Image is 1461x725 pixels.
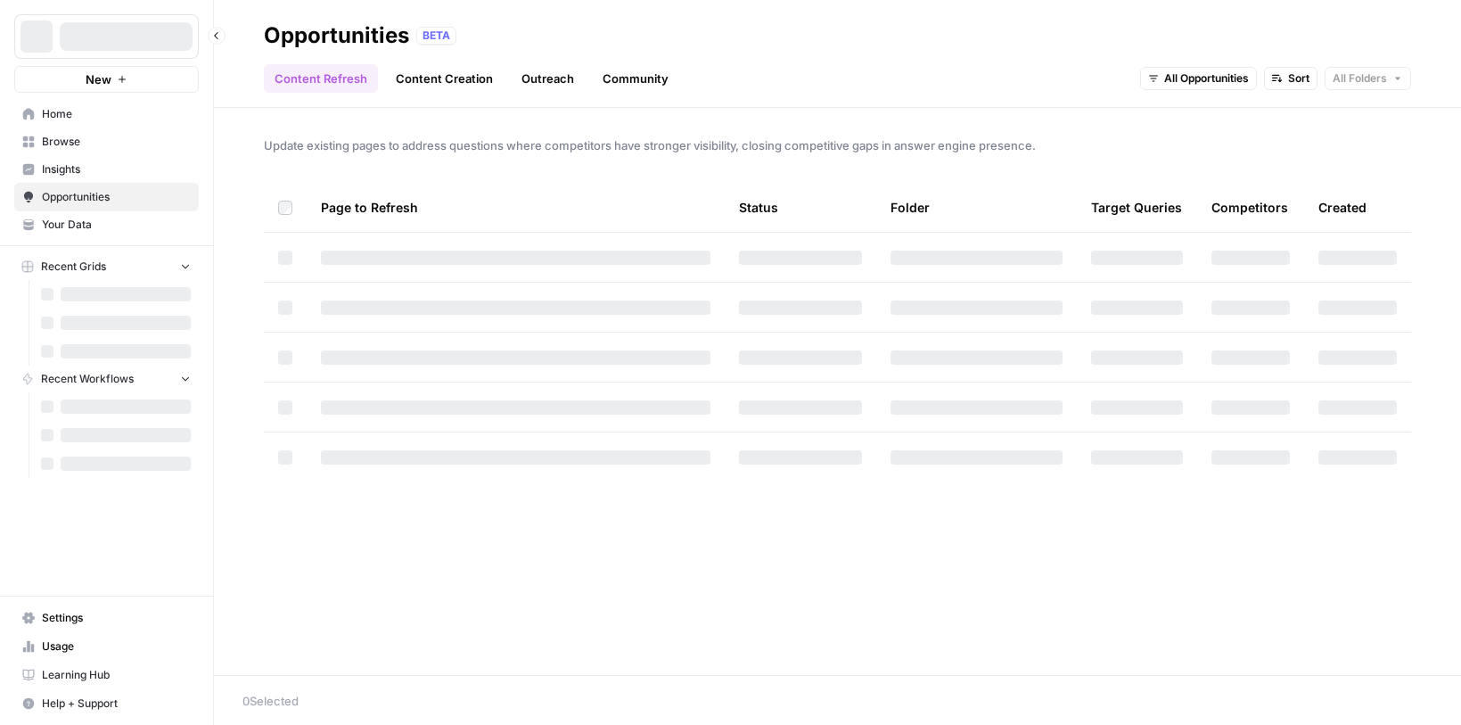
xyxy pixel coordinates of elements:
[891,183,930,232] div: Folder
[1325,67,1411,90] button: All Folders
[739,183,778,232] div: Status
[1211,183,1288,232] div: Competitors
[14,66,199,93] button: New
[416,27,456,45] div: BETA
[14,366,199,392] button: Recent Workflows
[42,217,191,233] span: Your Data
[14,100,199,128] a: Home
[14,155,199,184] a: Insights
[42,667,191,683] span: Learning Hub
[14,604,199,632] a: Settings
[1091,183,1182,232] div: Target Queries
[1164,70,1249,87] span: All Opportunities
[42,106,191,122] span: Home
[511,64,585,93] a: Outreach
[321,183,710,232] div: Page to Refresh
[42,161,191,177] span: Insights
[1318,183,1367,232] div: Created
[14,183,199,211] a: Opportunities
[1333,70,1387,87] span: All Folders
[14,661,199,689] a: Learning Hub
[42,189,191,205] span: Opportunities
[42,696,191,712] span: Help + Support
[42,610,191,626] span: Settings
[242,692,1432,710] div: 0 Selected
[86,70,111,88] span: New
[14,128,199,156] a: Browse
[42,638,191,655] span: Usage
[592,64,679,93] a: Community
[1288,70,1309,87] span: Sort
[42,134,191,150] span: Browse
[14,253,199,280] button: Recent Grids
[264,136,1411,154] span: Update existing pages to address questions where competitors have stronger visibility, closing co...
[41,371,134,387] span: Recent Workflows
[385,64,504,93] a: Content Creation
[14,210,199,239] a: Your Data
[14,689,199,718] button: Help + Support
[1140,67,1257,90] button: All Opportunities
[14,632,199,661] a: Usage
[264,64,378,93] a: Content Refresh
[1264,67,1317,90] button: Sort
[41,259,106,275] span: Recent Grids
[264,21,409,50] div: Opportunities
